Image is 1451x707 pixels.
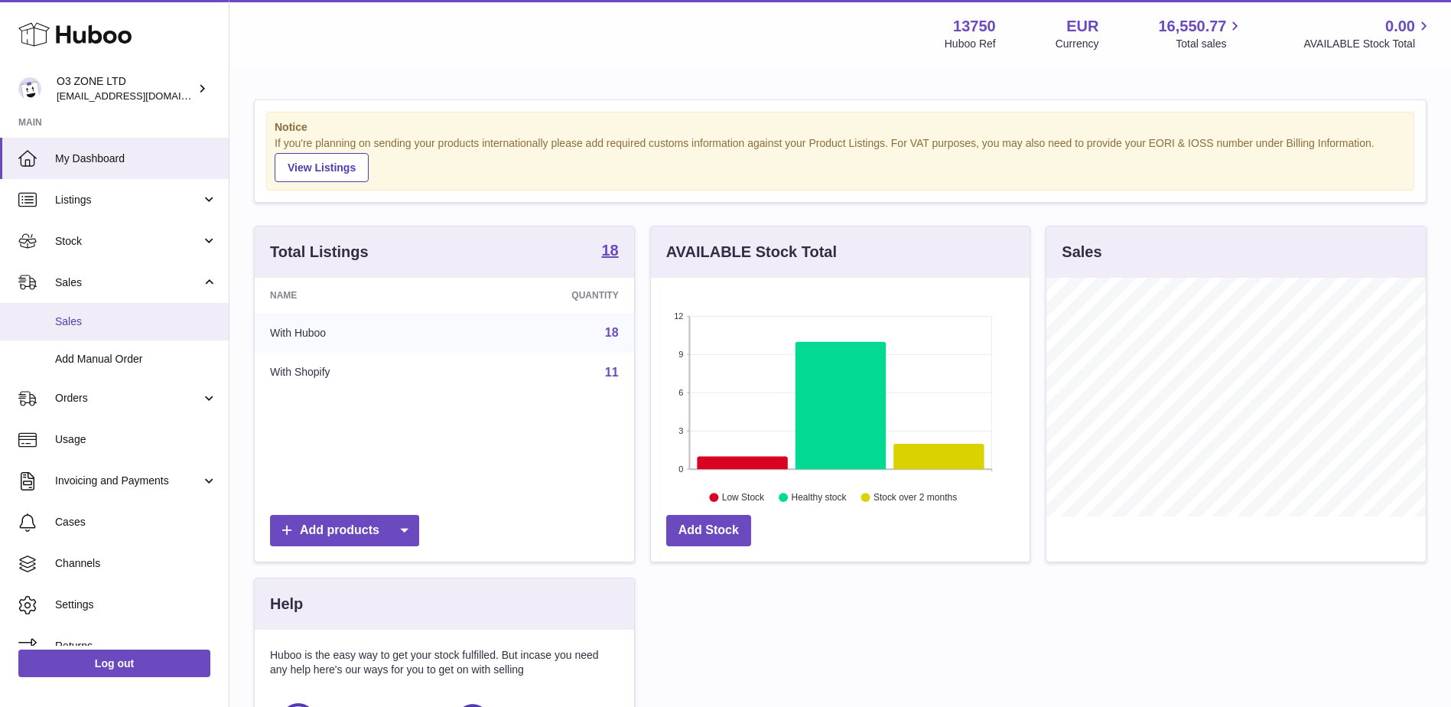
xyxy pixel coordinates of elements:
text: 3 [678,426,683,435]
span: Listings [55,193,201,207]
a: Add products [270,515,419,546]
h3: Help [270,594,303,614]
span: Invoicing and Payments [55,474,201,488]
a: 11 [605,366,619,379]
span: Sales [55,275,201,290]
text: Healthy stock [791,492,847,503]
span: Usage [55,432,217,447]
span: Sales [55,314,217,329]
div: Currency [1056,37,1099,51]
text: 6 [678,388,683,397]
div: O3 ZONE LTD [57,74,194,103]
text: 9 [678,350,683,359]
strong: 18 [601,243,618,258]
th: Quantity [459,278,633,313]
span: Settings [55,598,217,612]
span: 16,550.77 [1158,16,1226,37]
strong: EUR [1066,16,1098,37]
span: Stock [55,234,201,249]
a: View Listings [275,153,369,182]
h3: Sales [1062,242,1101,262]
th: Name [255,278,459,313]
span: My Dashboard [55,151,217,166]
strong: Notice [275,120,1406,135]
a: 18 [605,326,619,339]
div: Huboo Ref [945,37,996,51]
span: Cases [55,515,217,529]
span: [EMAIL_ADDRESS][DOMAIN_NAME] [57,90,225,102]
span: Channels [55,556,217,571]
a: Log out [18,650,210,677]
text: Low Stock [722,492,765,503]
p: Huboo is the easy way to get your stock fulfilled. But incase you need any help here's our ways f... [270,648,619,677]
text: Stock over 2 months [874,492,957,503]
a: 16,550.77 Total sales [1158,16,1244,51]
span: 0.00 [1385,16,1415,37]
span: Add Manual Order [55,352,217,367]
a: 18 [601,243,618,261]
strong: 13750 [953,16,996,37]
a: Add Stock [666,515,751,546]
span: Total sales [1176,37,1244,51]
span: AVAILABLE Stock Total [1303,37,1433,51]
img: hello@o3zoneltd.co.uk [18,77,41,100]
span: Returns [55,639,217,653]
a: 0.00 AVAILABLE Stock Total [1303,16,1433,51]
span: Orders [55,391,201,406]
h3: AVAILABLE Stock Total [666,242,837,262]
div: If you're planning on sending your products internationally please add required customs informati... [275,136,1406,182]
td: With Huboo [255,313,459,353]
text: 12 [674,311,683,321]
text: 0 [678,464,683,474]
h3: Total Listings [270,242,369,262]
td: With Shopify [255,353,459,393]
